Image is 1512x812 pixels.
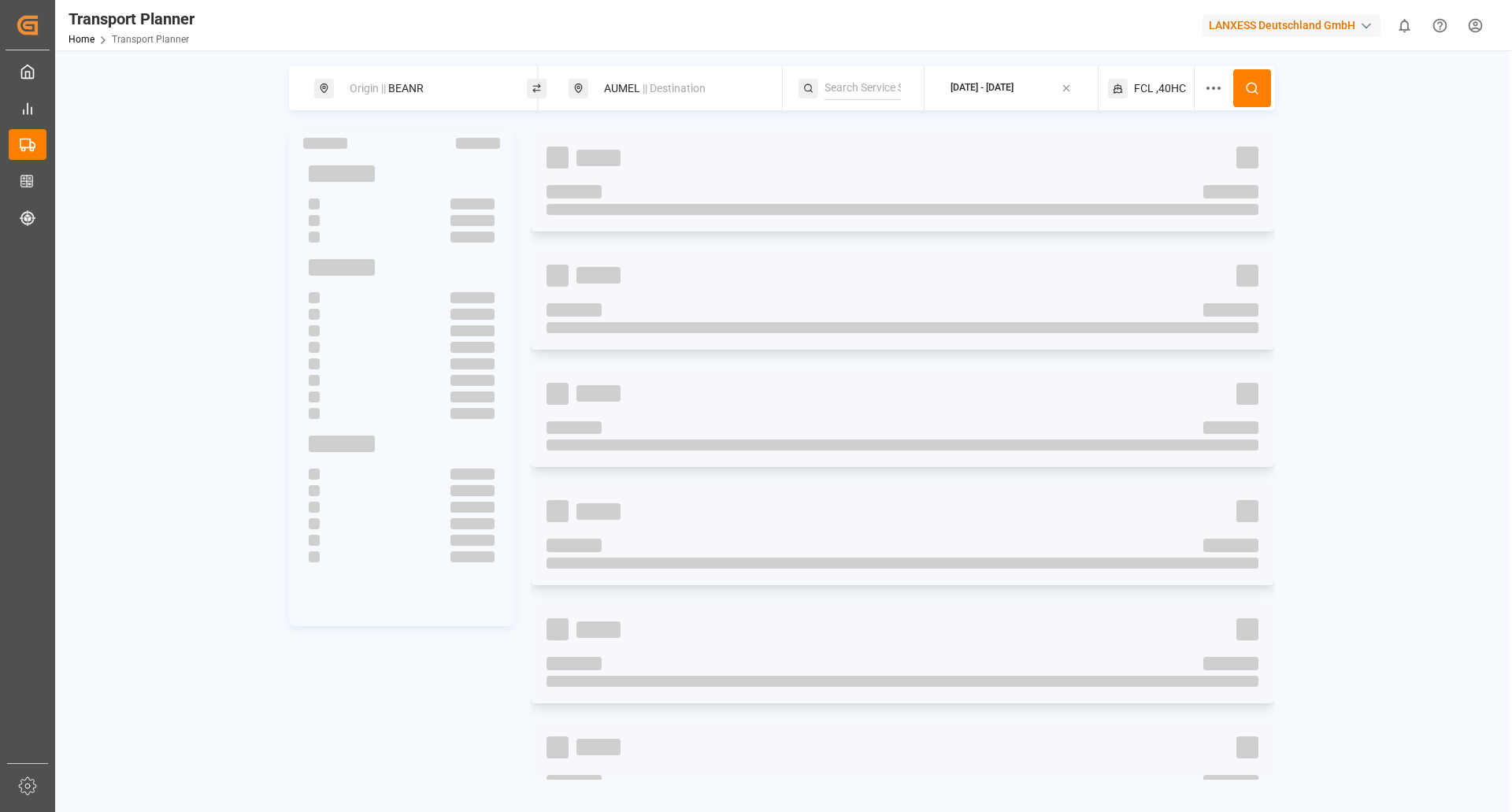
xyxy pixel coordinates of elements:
button: [DATE] - [DATE] [934,73,1088,104]
div: LANXESS Deutschland GmbH [1203,14,1380,37]
button: show 0 new notifications [1387,8,1422,43]
input: Search Service String [825,76,901,100]
span: || Destination [643,82,706,95]
span: ,40HC [1156,80,1186,97]
button: LANXESS Deutschland GmbH [1203,10,1387,40]
div: BEANR [340,74,510,103]
div: [DATE] - [DATE] [951,81,1014,95]
button: Help Center [1422,8,1458,43]
a: Home [69,34,94,45]
span: FCL [1134,80,1154,97]
div: Transport Planner [69,7,195,31]
span: Origin || [350,82,386,95]
div: AUMEL [595,74,765,103]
